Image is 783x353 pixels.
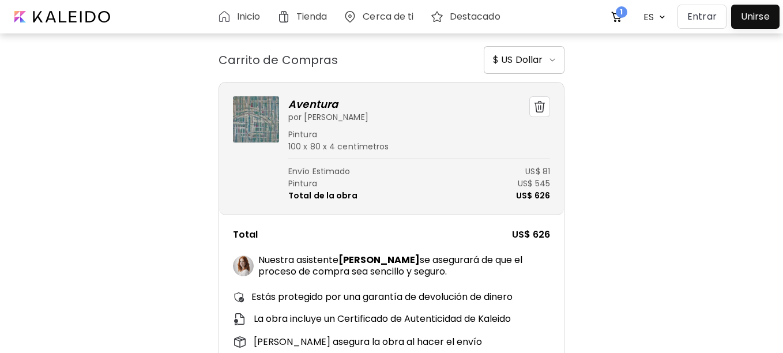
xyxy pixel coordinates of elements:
img: arrow down [656,12,668,22]
a: Inicio [217,10,265,24]
h4: Carrito de Compras [219,51,338,69]
a: Destacado [430,10,505,24]
h6: Total de la obra [288,190,357,201]
h6: Pintura [288,178,317,189]
a: Entrar [677,5,731,29]
h6: $ US Dollar [493,53,543,67]
h6: US$ 81 [525,166,550,176]
h5: Nuestra asistente se asegurará de que el proceso de compra sea sencillo y seguro. [258,254,550,277]
h6: US$ 545 [518,178,550,189]
h5: Total [233,229,258,241]
img: delete-icon [534,101,545,112]
h6: Envío Estimado [288,166,350,176]
h6: Destacado [450,12,500,21]
button: Entrar [677,5,726,29]
div: ES [638,7,656,27]
h5: [PERSON_NAME] asegura la obra al hacer el envío [254,336,482,348]
span: 1 [616,6,627,18]
button: delete-icon [529,96,550,117]
strong: [PERSON_NAME] [338,253,420,266]
h6: Inicio [237,12,261,21]
a: Cerca de ti [343,10,418,24]
h6: 100 x 80 x 4 centímetros [288,141,550,152]
img: cart [610,10,624,24]
a: Tienda [277,10,332,24]
h5: La obra incluye un Certificado de Autenticidad de Kaleido [254,313,511,325]
h5: Estás protegido por una garantía de devolución de dinero [251,291,513,303]
h6: Pintura [288,122,550,141]
h6: Tienda [296,12,327,21]
p: Aventura [288,96,368,112]
h6: US$ 626 [516,190,550,201]
p: Entrar [687,10,717,24]
button: $ US Dollar [484,46,564,74]
h5: US$ 626 [512,229,550,241]
a: Unirse [731,5,780,29]
h6: por [PERSON_NAME] [288,112,368,122]
h6: Cerca de ti [363,12,413,21]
